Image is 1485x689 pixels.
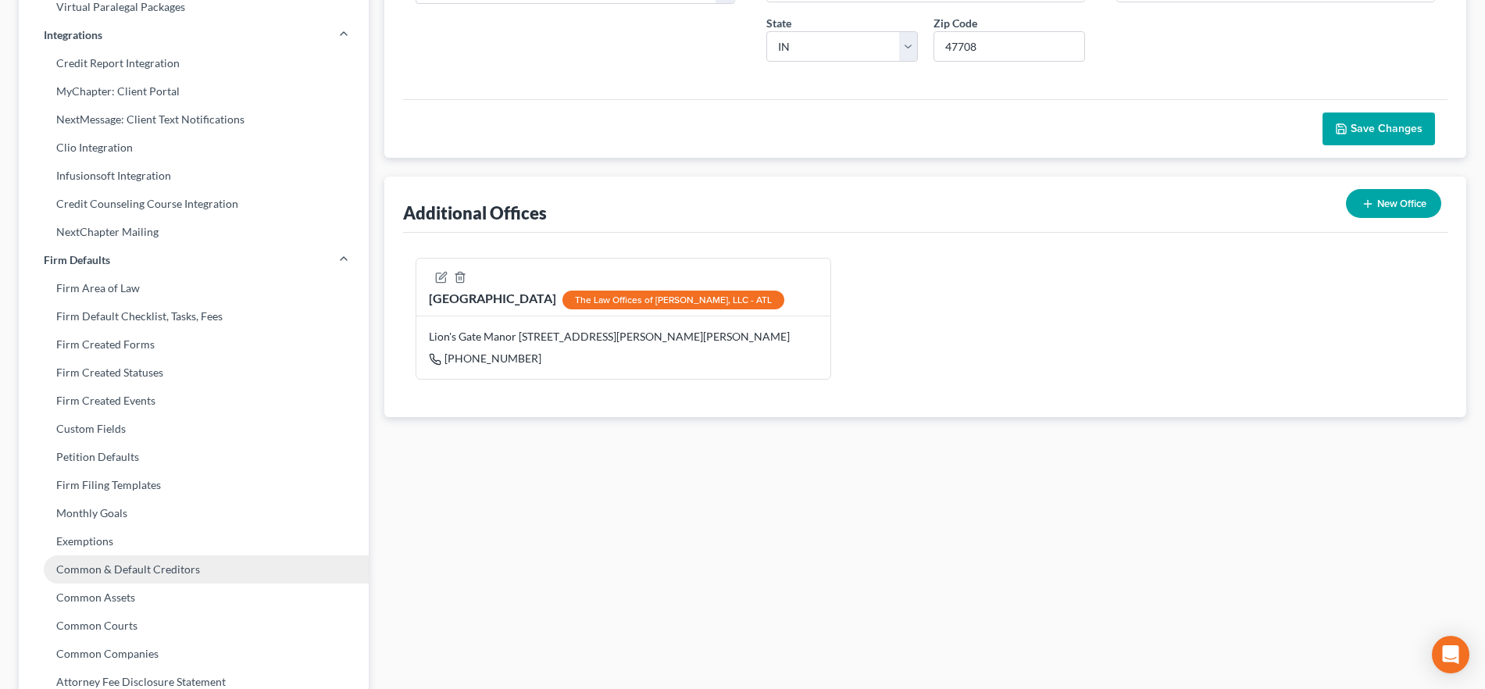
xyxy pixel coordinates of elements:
a: Firm Created Events [19,387,369,415]
a: NextChapter Mailing [19,218,369,246]
button: New Office [1346,189,1441,218]
span: Save Changes [1351,122,1423,135]
span: Firm Defaults [44,252,110,268]
a: Common & Default Creditors [19,555,369,584]
a: NextMessage: Client Text Notifications [19,105,369,134]
a: Common Assets [19,584,369,612]
a: Monthly Goals [19,499,369,527]
a: Custom Fields [19,415,369,443]
div: Additional Offices [403,202,547,224]
a: Credit Report Integration [19,49,369,77]
label: Zip Code [933,15,977,31]
a: Common Courts [19,612,369,640]
a: Firm Default Checklist, Tasks, Fees [19,302,369,330]
a: Petition Defaults [19,443,369,471]
a: Common Companies [19,640,369,668]
div: The Law Offices of [PERSON_NAME], LLC - ATL [562,291,784,309]
div: Open Intercom Messenger [1432,636,1469,673]
button: Save Changes [1323,112,1435,145]
input: XXXXX [933,31,1085,62]
a: Credit Counseling Course Integration [19,190,369,218]
div: Lion's Gate Manor [STREET_ADDRESS][PERSON_NAME][PERSON_NAME] [429,329,818,344]
a: Firm Filing Templates [19,471,369,499]
span: Integrations [44,27,102,43]
a: Firm Created Statuses [19,359,369,387]
a: MyChapter: Client Portal [19,77,369,105]
a: Firm Area of Law [19,274,369,302]
a: Clio Integration [19,134,369,162]
a: Exemptions [19,527,369,555]
label: State [766,15,791,31]
div: [GEOGRAPHIC_DATA] [429,290,784,309]
a: Firm Defaults [19,246,369,274]
span: [PHONE_NUMBER] [444,352,541,365]
a: Firm Created Forms [19,330,369,359]
a: Infusionsoft Integration [19,162,369,190]
a: Integrations [19,21,369,49]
